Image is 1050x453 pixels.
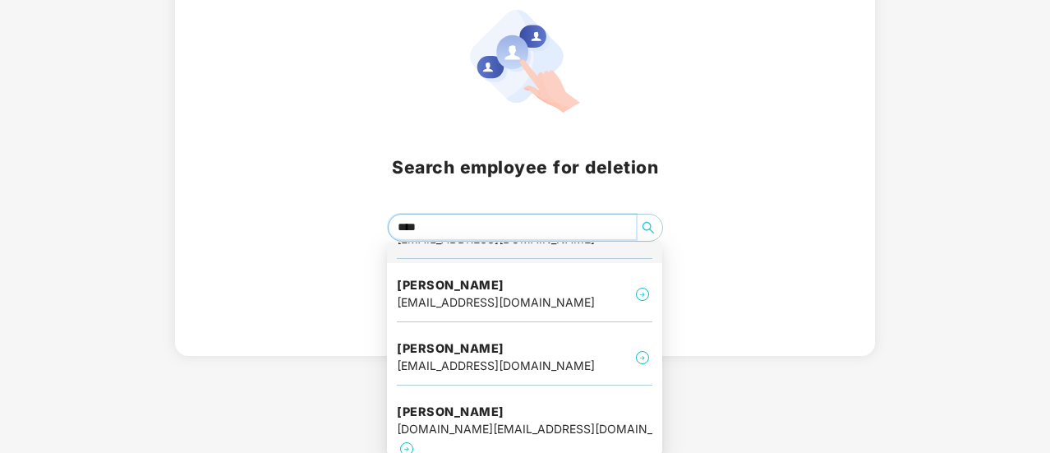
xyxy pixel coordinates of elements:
h4: [PERSON_NAME] [397,404,652,420]
button: search [635,215,661,241]
div: [DOMAIN_NAME][EMAIL_ADDRESS][DOMAIN_NAME] [397,420,652,438]
h4: [PERSON_NAME] [397,277,595,294]
div: [EMAIL_ADDRESS][DOMAIN_NAME] [397,357,595,375]
h2: Search employee for deletion [195,154,855,181]
img: svg+xml;base64,PHN2ZyB4bWxucz0iaHR0cDovL3d3dy53My5vcmcvMjAwMC9zdmciIHdpZHRoPSIyNCIgaGVpZ2h0PSIyNC... [633,348,652,367]
div: [EMAIL_ADDRESS][DOMAIN_NAME] [397,294,595,312]
h4: [PERSON_NAME] [397,340,595,357]
img: svg+xml;base64,PHN2ZyB4bWxucz0iaHR0cDovL3d3dy53My5vcmcvMjAwMC9zdmciIHdpZHRoPSIyNCIgaGVpZ2h0PSIyNC... [633,284,652,304]
span: search [635,221,661,234]
img: svg+xml;base64,PHN2ZyB4bWxucz0iaHR0cDovL3d3dy53My5vcmcvMjAwMC9zdmciIHhtbG5zOnhsaW5rPSJodHRwOi8vd3... [470,10,580,113]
